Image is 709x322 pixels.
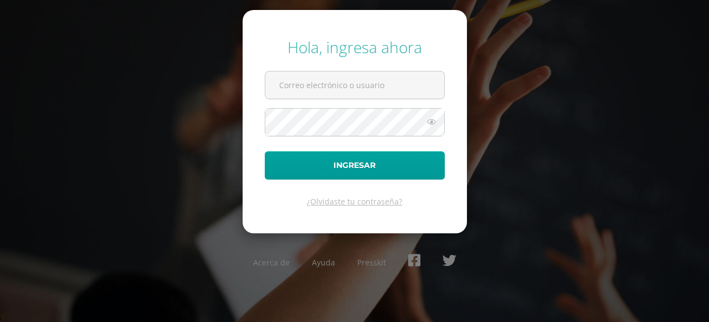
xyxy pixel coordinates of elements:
[253,257,290,268] a: Acerca de
[307,196,402,207] a: ¿Olvidaste tu contraseña?
[265,71,444,99] input: Correo electrónico o usuario
[312,257,335,268] a: Ayuda
[265,151,445,180] button: Ingresar
[357,257,386,268] a: Presskit
[265,37,445,58] div: Hola, ingresa ahora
